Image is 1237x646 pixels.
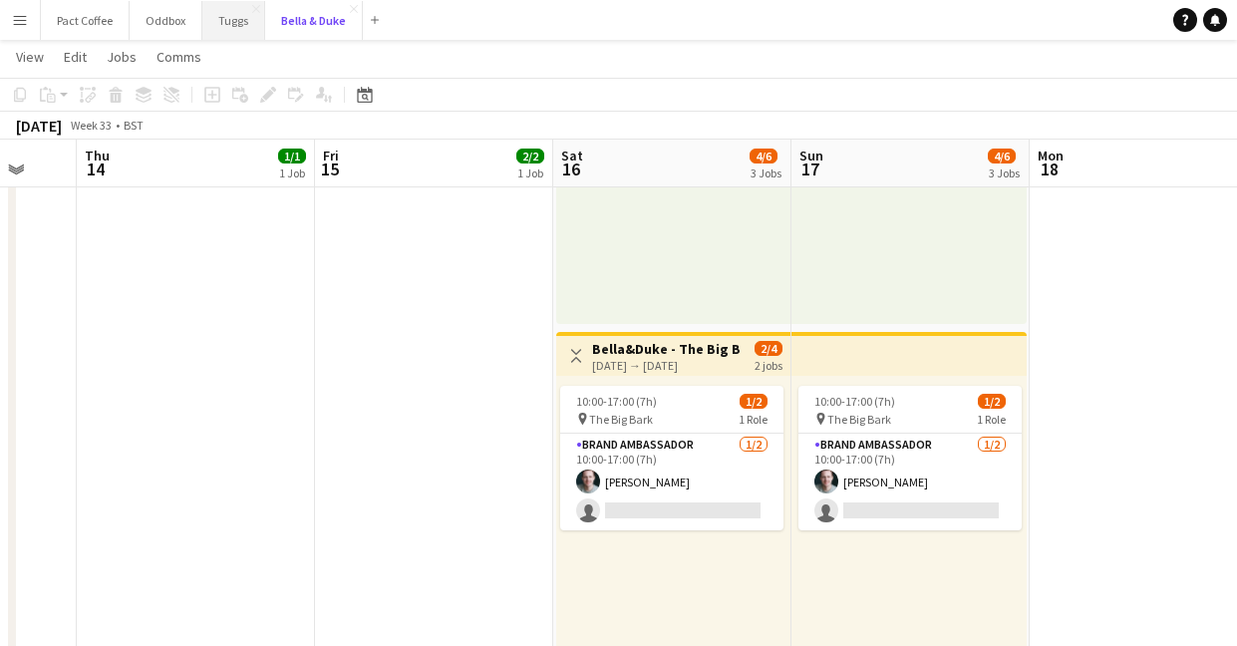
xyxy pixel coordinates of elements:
[977,412,1006,427] span: 1 Role
[589,412,653,427] span: The Big Bark
[1038,147,1064,164] span: Mon
[755,341,782,356] span: 2/4
[592,340,741,358] h3: Bella&Duke - The Big Bark
[82,158,110,180] span: 14
[988,149,1016,163] span: 4/6
[8,44,52,70] a: View
[798,434,1022,530] app-card-role: Brand Ambassador1/210:00-17:00 (7h)[PERSON_NAME]
[560,434,783,530] app-card-role: Brand Ambassador1/210:00-17:00 (7h)[PERSON_NAME]
[517,165,543,180] div: 1 Job
[796,158,823,180] span: 17
[592,358,741,373] div: [DATE] → [DATE]
[561,147,583,164] span: Sat
[149,44,209,70] a: Comms
[265,1,363,40] button: Bella & Duke
[156,48,201,66] span: Comms
[978,394,1006,409] span: 1/2
[66,118,116,133] span: Week 33
[124,118,144,133] div: BST
[989,165,1020,180] div: 3 Jobs
[814,394,895,409] span: 10:00-17:00 (7h)
[558,158,583,180] span: 16
[799,147,823,164] span: Sun
[202,1,265,40] button: Tuggs
[827,412,891,427] span: The Big Bark
[278,149,306,163] span: 1/1
[739,412,768,427] span: 1 Role
[740,394,768,409] span: 1/2
[279,165,305,180] div: 1 Job
[99,44,145,70] a: Jobs
[560,386,783,530] app-job-card: 10:00-17:00 (7h)1/2 The Big Bark1 RoleBrand Ambassador1/210:00-17:00 (7h)[PERSON_NAME]
[56,44,95,70] a: Edit
[16,48,44,66] span: View
[750,149,777,163] span: 4/6
[755,356,782,373] div: 2 jobs
[576,394,657,409] span: 10:00-17:00 (7h)
[64,48,87,66] span: Edit
[130,1,202,40] button: Oddbox
[107,48,137,66] span: Jobs
[320,158,339,180] span: 15
[516,149,544,163] span: 2/2
[798,386,1022,530] app-job-card: 10:00-17:00 (7h)1/2 The Big Bark1 RoleBrand Ambassador1/210:00-17:00 (7h)[PERSON_NAME]
[323,147,339,164] span: Fri
[85,147,110,164] span: Thu
[41,1,130,40] button: Pact Coffee
[751,165,781,180] div: 3 Jobs
[16,116,62,136] div: [DATE]
[1035,158,1064,180] span: 18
